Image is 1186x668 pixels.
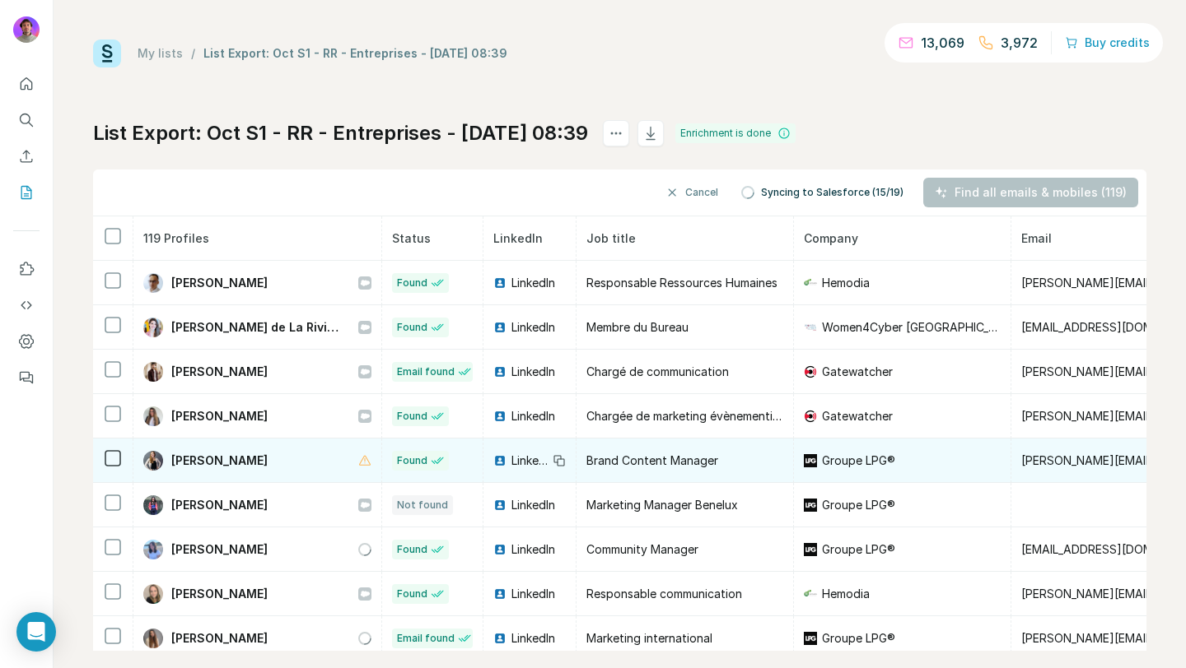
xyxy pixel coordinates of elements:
[511,364,555,380] span: LinkedIn
[804,499,817,512] img: company-logo
[143,362,163,382] img: Avatar
[586,631,712,645] span: Marketing international
[16,612,56,652] div: Open Intercom Messenger
[511,275,555,291] span: LinkedIn
[586,276,777,290] span: Responsable Ressources Humaines
[171,319,342,336] span: [PERSON_NAME] de La Rivière 🎙
[143,540,163,559] img: Avatar
[586,542,698,556] span: Community Manager
[822,541,895,558] span: Groupe LPG®
[761,185,904,200] span: Syncing to Salesforce (15/19)
[397,276,427,290] span: Found
[203,45,507,62] div: List Export: Oct S1 - RR - Entreprises - [DATE] 08:39
[493,587,507,601] img: LinkedIn logo
[822,586,870,602] span: Hemodia
[397,409,427,424] span: Found
[804,231,858,245] span: Company
[143,231,209,245] span: 119 Profiles
[586,409,870,423] span: Chargée de marketing évènementiel à l'international
[511,497,555,513] span: LinkedIn
[654,178,730,207] button: Cancel
[586,320,689,334] span: Membre du Bureau
[603,120,629,146] button: actions
[143,406,163,426] img: Avatar
[397,498,448,513] span: Not found
[171,630,268,647] span: [PERSON_NAME]
[13,141,40,171] button: Enrich CSV
[822,497,895,513] span: Groupe LPG®
[804,321,817,334] img: company-logo
[586,498,738,512] span: Marketing Manager Benelux
[397,631,455,646] span: Email found
[397,542,427,557] span: Found
[804,365,817,378] img: company-logo
[191,45,195,62] li: /
[511,408,555,424] span: LinkedIn
[675,123,796,143] div: Enrichment is done
[13,327,40,356] button: Dashboard
[13,178,40,207] button: My lists
[93,120,588,146] h1: List Export: Oct S1 - RR - Entreprises - [DATE] 08:39
[143,629,163,648] img: Avatar
[143,273,163,293] img: Avatar
[171,586,268,602] span: [PERSON_NAME]
[586,587,742,601] span: Responsable communication
[397,587,427,601] span: Found
[804,543,817,556] img: company-logo
[397,364,455,379] span: Email found
[493,499,507,512] img: LinkedIn logo
[822,275,870,291] span: Hemodia
[392,231,431,245] span: Status
[13,254,40,284] button: Use Surfe on LinkedIn
[493,410,507,423] img: LinkedIn logo
[511,452,548,469] span: LinkedIn
[171,275,268,291] span: [PERSON_NAME]
[822,364,893,380] span: Gatewatcher
[822,452,895,469] span: Groupe LPG®
[804,276,817,290] img: company-logo
[493,454,507,467] img: LinkedIn logo
[171,364,268,380] span: [PERSON_NAME]
[1021,231,1052,245] span: Email
[586,364,729,378] span: Chargé de communication
[1001,33,1038,53] p: 3,972
[493,632,507,645] img: LinkedIn logo
[822,319,1001,336] span: Women4Cyber [GEOGRAPHIC_DATA]
[804,587,817,601] img: company-logo
[397,453,427,468] span: Found
[511,630,555,647] span: LinkedIn
[822,408,893,424] span: Gatewatcher
[921,33,964,53] p: 13,069
[804,632,817,645] img: company-logo
[93,39,121,67] img: Surfe Logo
[493,543,507,556] img: LinkedIn logo
[171,408,268,424] span: [PERSON_NAME]
[511,541,555,558] span: LinkedIn
[143,495,163,515] img: Avatar
[143,584,163,604] img: Avatar
[1065,31,1150,54] button: Buy credits
[493,231,543,245] span: LinkedIn
[586,231,636,245] span: Job title
[171,541,268,558] span: [PERSON_NAME]
[804,410,817,423] img: company-logo
[586,453,718,467] span: Brand Content Manager
[397,320,427,335] span: Found
[143,451,163,471] img: Avatar
[13,69,40,99] button: Quick start
[511,319,555,336] span: LinkedIn
[13,105,40,135] button: Search
[13,290,40,320] button: Use Surfe API
[13,363,40,392] button: Feedback
[493,276,507,290] img: LinkedIn logo
[493,365,507,378] img: LinkedIn logo
[493,321,507,334] img: LinkedIn logo
[511,586,555,602] span: LinkedIn
[13,16,40,43] img: Avatar
[822,630,895,647] span: Groupe LPG®
[804,454,817,467] img: company-logo
[143,318,163,337] img: Avatar
[171,452,268,469] span: [PERSON_NAME]
[138,46,183,60] a: My lists
[171,497,268,513] span: [PERSON_NAME]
